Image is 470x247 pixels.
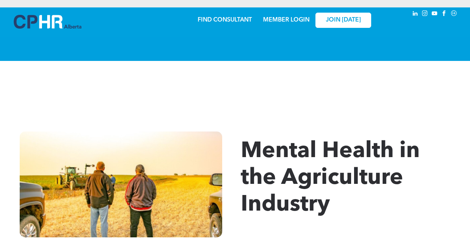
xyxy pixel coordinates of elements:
img: A blue and white logo for cp alberta [14,15,81,29]
a: youtube [431,9,439,19]
a: JOIN [DATE] [315,13,371,28]
a: facebook [440,9,448,19]
a: FIND CONSULTANT [198,17,252,23]
a: Social network [450,9,458,19]
span: Mental Health in the Agriculture Industry [241,140,420,216]
span: JOIN [DATE] [326,17,361,24]
a: instagram [421,9,429,19]
a: linkedin [411,9,419,19]
a: MEMBER LOGIN [263,17,309,23]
